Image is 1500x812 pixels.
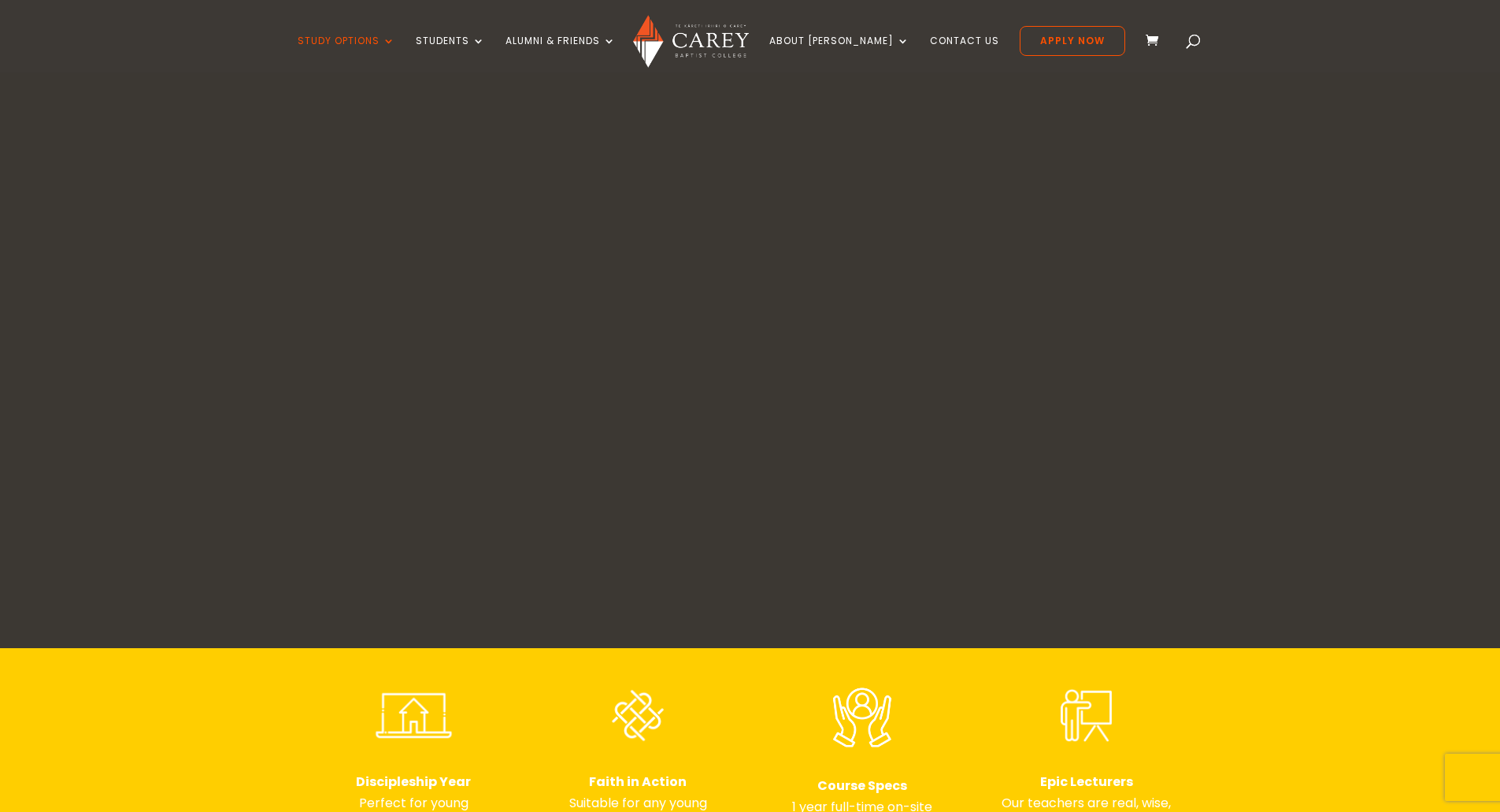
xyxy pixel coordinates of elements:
[769,35,909,72] a: About [PERSON_NAME]
[1033,684,1139,747] img: Expert Lecturers WHITE
[361,684,467,747] img: Flexible Learning WHITE
[633,15,749,68] img: Carey Baptist College
[584,684,691,747] img: Diverse & Inclusive WHITE
[356,773,471,791] strong: Discipleship Year
[298,35,395,72] a: Study Options
[930,35,999,72] a: Contact Us
[589,773,687,791] strong: Faith in Action
[506,35,616,72] a: Alumni & Friends
[817,777,907,795] strong: Course Specs
[1020,26,1125,56] a: Apply Now
[809,684,915,751] img: Dedicated Support WHITE
[1040,773,1133,791] strong: Epic Lecturers
[416,35,485,72] a: Students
